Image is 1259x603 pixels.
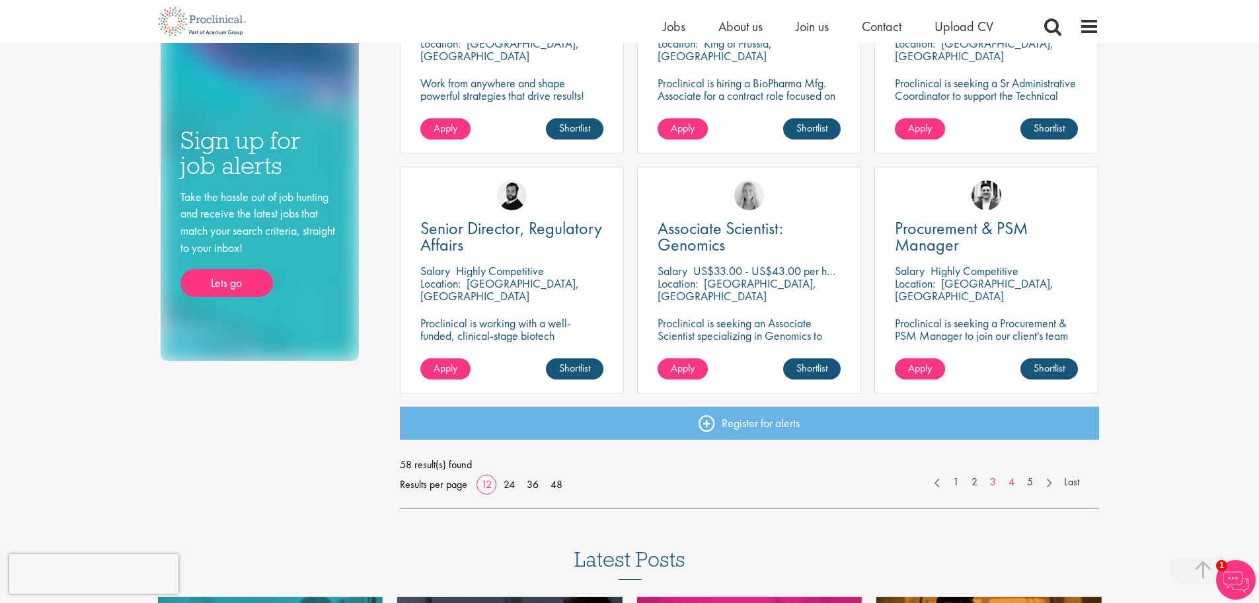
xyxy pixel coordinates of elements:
span: Location: [658,276,698,291]
a: Procurement & PSM Manager [895,220,1078,253]
span: 1 [1216,560,1227,571]
p: Proclinical is seeking a Sr Administrative Coordinator to support the Technical Operations depart... [895,77,1078,140]
a: Shortlist [783,118,841,140]
a: 48 [546,477,567,491]
a: 4 [1002,475,1021,490]
p: US$33.00 - US$43.00 per hour [693,263,841,278]
span: 58 result(s) found [400,455,1099,475]
p: [GEOGRAPHIC_DATA], [GEOGRAPHIC_DATA] [420,36,579,63]
a: Apply [658,358,708,380]
a: Apply [420,358,471,380]
p: [GEOGRAPHIC_DATA], [GEOGRAPHIC_DATA] [895,276,1053,303]
a: Apply [658,118,708,140]
span: Apply [434,361,457,375]
a: Shortlist [1020,118,1078,140]
span: Salary [658,263,687,278]
span: Salary [420,263,450,278]
span: Apply [908,361,932,375]
div: Take the hassle out of job hunting and receive the latest jobs that match your search criteria, s... [180,188,339,298]
a: Associate Scientist: Genomics [658,220,841,253]
p: Highly Competitive [456,263,544,278]
img: Chatbot [1216,560,1256,600]
a: 3 [983,475,1003,490]
span: Location: [895,276,935,291]
a: Apply [420,118,471,140]
a: 1 [946,475,966,490]
a: Contact [862,18,901,35]
span: Salary [895,263,925,278]
p: Proclinical is hiring a BioPharma Mfg. Associate for a contract role focused on production support. [658,77,841,114]
a: 5 [1020,475,1040,490]
span: Associate Scientist: Genomics [658,217,783,256]
span: Apply [908,121,932,135]
span: Apply [434,121,457,135]
a: 12 [477,477,496,491]
span: Location: [420,36,461,51]
a: Apply [895,118,945,140]
a: 36 [522,477,543,491]
iframe: reCAPTCHA [9,554,178,594]
span: Location: [895,36,935,51]
img: Nick Walker [497,181,527,210]
span: Apply [671,361,695,375]
p: Proclinical is seeking a Procurement & PSM Manager to join our client's team in [GEOGRAPHIC_DATA]. [895,317,1078,354]
img: Edward Little [972,181,1001,210]
a: Upload CV [935,18,993,35]
p: [GEOGRAPHIC_DATA], [GEOGRAPHIC_DATA] [895,36,1053,63]
a: About us [718,18,763,35]
a: 24 [499,477,519,491]
a: Apply [895,358,945,380]
span: Location: [658,36,698,51]
a: Jobs [663,18,685,35]
p: [GEOGRAPHIC_DATA], [GEOGRAPHIC_DATA] [420,276,579,303]
p: King of Prussia, [GEOGRAPHIC_DATA] [658,36,772,63]
p: Highly Competitive [931,263,1018,278]
p: Proclinical is working with a well-funded, clinical-stage biotech developing transformative thera... [420,317,603,380]
a: Register for alerts [400,407,1099,440]
a: Lets go [180,269,273,297]
p: [GEOGRAPHIC_DATA], [GEOGRAPHIC_DATA] [658,276,816,303]
a: Senior Director, Regulatory Affairs [420,220,603,253]
a: Shortlist [546,358,603,380]
span: Results per page [400,475,467,495]
span: Location: [420,276,461,291]
a: Shortlist [783,358,841,380]
span: Procurement & PSM Manager [895,217,1028,256]
a: Join us [796,18,829,35]
a: Last [1057,475,1086,490]
h3: Latest Posts [574,548,685,580]
a: Shortlist [546,118,603,140]
span: Apply [671,121,695,135]
a: 2 [965,475,984,490]
p: Work from anywhere and shape powerful strategies that drive results! Enjoy the freedom of remote ... [420,77,603,127]
img: Shannon Briggs [734,181,764,210]
h3: Sign up for job alerts [180,128,339,179]
span: Senior Director, Regulatory Affairs [420,217,602,256]
a: Shortlist [1020,358,1078,380]
p: Proclinical is seeking an Associate Scientist specializing in Genomics to join a dynamic team in ... [658,317,841,380]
